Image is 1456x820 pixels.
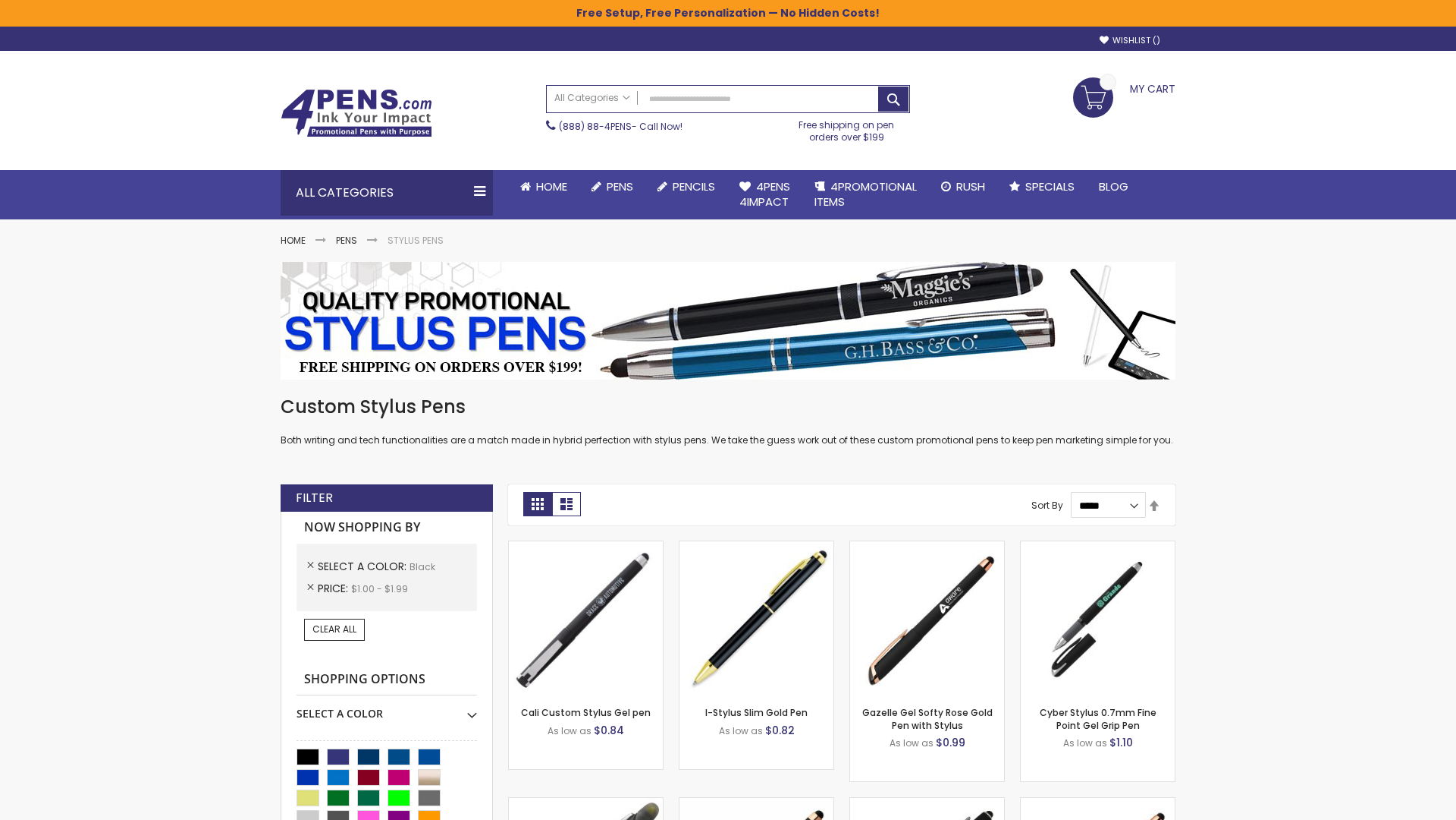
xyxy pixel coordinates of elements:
[862,706,993,731] a: Gazelle Gel Softy Rose Gold Pen with Stylus
[281,262,1175,380] img: Stylus Pens
[645,170,727,203] a: Pencils
[509,541,663,553] a: Cali Custom Stylus Gel pen-Black
[281,89,432,137] img: 4Pens Custom Pens and Promotional Products
[679,797,833,810] a: Islander Softy Rose Gold Gel Pen with Stylus-Black
[297,695,477,721] div: Select A Color
[956,178,985,194] span: Rush
[1031,499,1063,512] label: Sort By
[783,113,911,143] div: Free shipping on pen orders over $199
[547,86,638,111] a: All Categories
[318,581,351,596] span: Price
[1021,797,1175,810] a: Gazelle Gel Softy Rose Gold Pen with Stylus - ColorJet-Black
[850,797,1004,810] a: Custom Soft Touch® Metal Pens with Stylus-Black
[388,234,444,247] strong: Stylus Pens
[523,492,552,516] strong: Grid
[559,120,682,133] span: - Call Now!
[297,664,477,696] strong: Shopping Options
[509,541,663,695] img: Cali Custom Stylus Gel pen-Black
[814,178,917,210] span: 4PROMOTIONAL ITEMS
[997,170,1087,203] a: Specials
[594,723,624,738] span: $0.84
[509,797,663,810] a: Souvenir® Jalan Highlighter Stylus Pen Combo-Black
[508,170,579,203] a: Home
[281,170,493,216] div: All Categories
[1025,178,1075,194] span: Specials
[296,490,333,506] strong: Filter
[1087,170,1141,203] a: Blog
[409,560,435,573] span: Black
[559,120,632,133] a: (888) 88-4PENS
[554,92,630,104] span: All Categories
[850,541,1004,695] img: Gazelle Gel Softy Rose Gold Pen with Stylus-Black
[936,735,965,750] span: $0.99
[802,170,929,219] a: 4PROMOTIONALITEMS
[281,234,306,247] a: Home
[1099,178,1128,194] span: Blog
[705,706,808,719] a: I-Stylus Slim Gold Pen
[679,541,833,695] img: I-Stylus Slim Gold-Black
[890,736,934,749] span: As low as
[607,178,633,194] span: Pens
[850,541,1004,553] a: Gazelle Gel Softy Rose Gold Pen with Stylus-Black
[579,170,645,203] a: Pens
[318,559,409,574] span: Select A Color
[765,723,795,738] span: $0.82
[673,178,715,194] span: Pencils
[304,619,365,640] a: Clear All
[336,234,357,247] a: Pens
[351,582,408,595] span: $1.00 - $1.99
[281,395,1175,447] div: Both writing and tech functionalities are a match made in hybrid perfection with stylus pens. We ...
[297,512,477,544] strong: Now Shopping by
[739,178,790,210] span: 4Pens 4impact
[727,170,802,219] a: 4Pens4impact
[548,724,591,737] span: As low as
[929,170,997,203] a: Rush
[312,623,356,635] span: Clear All
[1021,541,1175,695] img: Cyber Stylus 0.7mm Fine Point Gel Grip Pen-Black
[1040,706,1156,731] a: Cyber Stylus 0.7mm Fine Point Gel Grip Pen
[536,178,567,194] span: Home
[1109,735,1133,750] span: $1.10
[719,724,763,737] span: As low as
[521,706,651,719] a: Cali Custom Stylus Gel pen
[679,541,833,553] a: I-Stylus Slim Gold-Black
[1021,541,1175,553] a: Cyber Stylus 0.7mm Fine Point Gel Grip Pen-Black
[1100,35,1160,46] a: Wishlist
[1063,736,1107,749] span: As low as
[281,395,1175,419] h1: Custom Stylus Pens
